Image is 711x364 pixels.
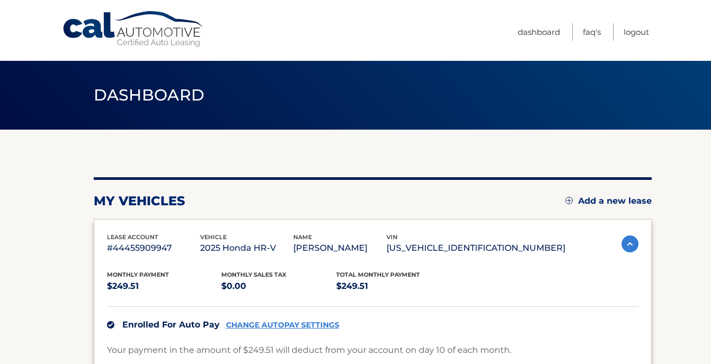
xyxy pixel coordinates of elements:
[336,279,451,294] p: $249.51
[386,241,565,256] p: [US_VEHICLE_IDENTIFICATION_NUMBER]
[107,279,222,294] p: $249.51
[107,271,169,278] span: Monthly Payment
[107,321,114,329] img: check.svg
[62,11,205,48] a: Cal Automotive
[200,233,227,241] span: vehicle
[336,271,420,278] span: Total Monthly Payment
[107,343,511,358] p: Your payment in the amount of $249.51 will deduct from your account on day 10 of each month.
[200,241,293,256] p: 2025 Honda HR-V
[293,241,386,256] p: [PERSON_NAME]
[565,196,652,206] a: Add a new lease
[565,197,573,204] img: add.svg
[122,320,220,330] span: Enrolled For Auto Pay
[622,235,638,252] img: accordion-active.svg
[94,85,205,105] span: Dashboard
[107,241,200,256] p: #44455909947
[226,321,339,330] a: CHANGE AUTOPAY SETTINGS
[624,23,649,41] a: Logout
[221,271,286,278] span: Monthly sales Tax
[94,193,185,209] h2: my vehicles
[107,233,158,241] span: lease account
[518,23,560,41] a: Dashboard
[583,23,601,41] a: FAQ's
[386,233,398,241] span: vin
[221,279,336,294] p: $0.00
[293,233,312,241] span: name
